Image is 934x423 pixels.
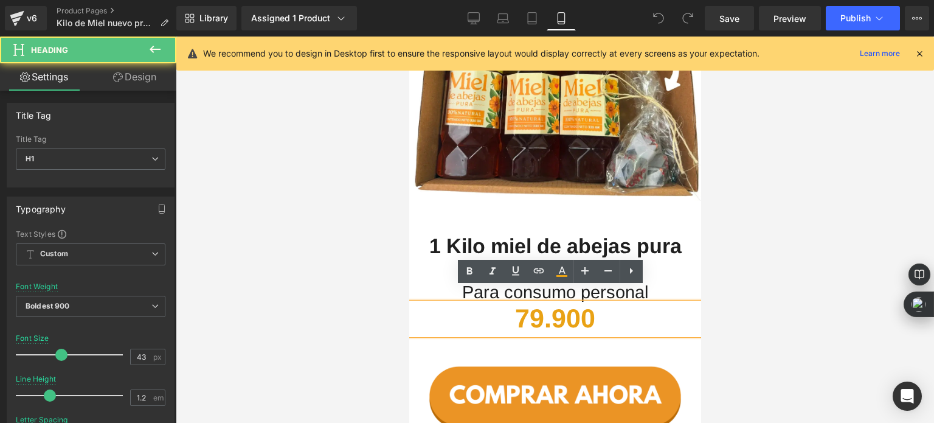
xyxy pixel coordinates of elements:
span: em [153,394,164,402]
div: Text Styles [16,229,165,239]
a: Desktop [459,6,488,30]
div: Open Intercom Messenger [893,382,922,411]
span: Preview [773,12,806,25]
div: Font Size [16,334,49,343]
div: Typography [16,197,66,214]
a: Mobile [547,6,576,30]
a: v6 [5,6,47,30]
div: Assigned 1 Product [251,12,347,24]
button: Publish [826,6,900,30]
b: Boldest 900 [26,301,70,310]
a: Learn more [855,46,905,61]
div: Line Height [16,375,56,383]
a: Product Pages [57,6,178,16]
a: New Library [176,6,237,30]
span: Heading [31,45,68,55]
span: 1 Kilo miel de abejas pura [20,198,272,221]
span: Save [719,12,739,25]
a: Laptop [488,6,517,30]
b: Custom [40,249,68,259]
button: More [905,6,929,30]
span: px [153,353,164,361]
button: Undo [646,6,671,30]
span: Kilo de Miel nuevo precio [57,18,155,28]
b: H1 [26,154,34,163]
a: Preview [759,6,821,30]
div: Font Weight [16,282,58,291]
a: Design [91,63,179,91]
span: Library [199,13,228,24]
div: Title Tag [16,103,52,121]
a: Tablet [517,6,547,30]
div: v6 [24,10,40,26]
p: We recommend you to design in Desktop first to ensure the responsive layout would display correct... [203,47,759,60]
button: Redo [676,6,700,30]
div: Title Tag [16,135,165,144]
span: Publish [840,13,871,23]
